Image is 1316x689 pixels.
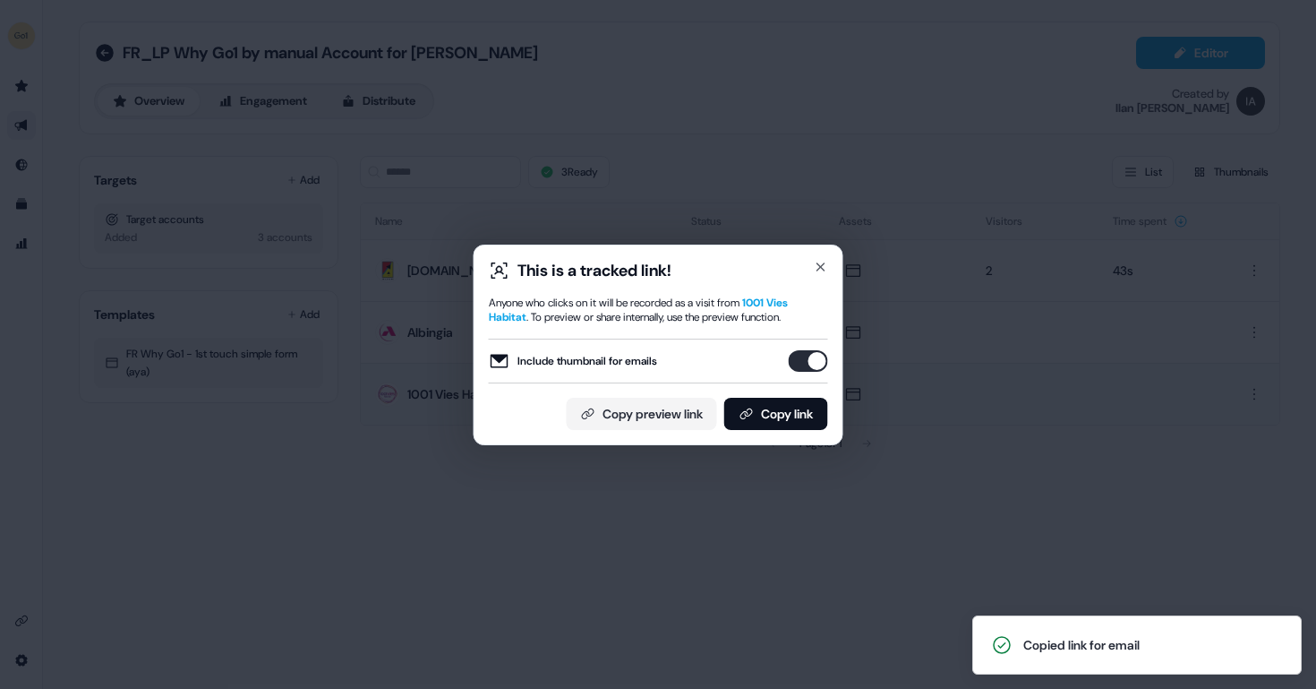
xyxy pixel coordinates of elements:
div: Copied link for email [1023,636,1140,654]
label: Include thumbnail for emails [489,350,657,372]
button: Copy link [724,398,828,430]
span: 1001 Vies Habitat [489,296,788,324]
button: Copy preview link [567,398,717,430]
div: Anyone who clicks on it will be recorded as a visit from . To preview or share internally, use th... [489,296,828,324]
div: This is a tracked link! [517,260,671,281]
